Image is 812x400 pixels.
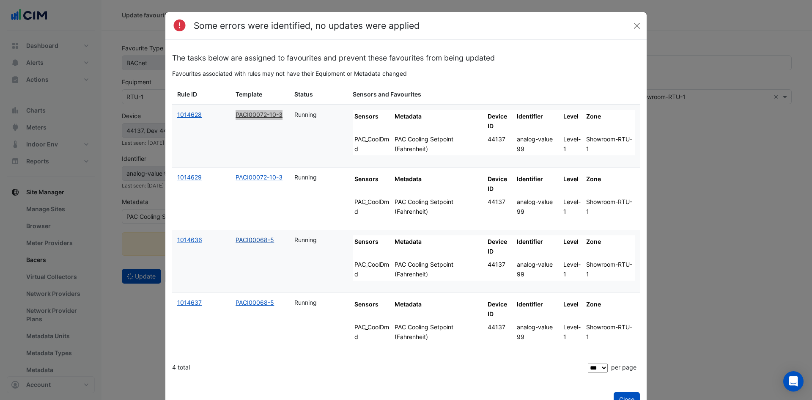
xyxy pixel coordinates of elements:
th: Zone [584,235,635,258]
td: Showroom-RTU-1 [584,321,635,344]
td: Level-1 [562,321,584,344]
div: Open Intercom Messenger [783,371,804,392]
a: 1014636 [177,236,202,243]
a: PACI00068-5 [236,299,274,306]
span: Rule ID [177,90,197,99]
td: Level-1 [562,258,584,281]
th: Level [562,235,584,258]
h5: The tasks below are assigned to favourites and prevent these favourites from being updated [172,53,640,62]
th: Zone [584,173,635,196]
td: PAC Cooling Setpoint (Fahrenheit) [393,196,486,218]
th: Zone [584,110,635,133]
td: analog-value 99 [515,133,562,156]
th: Identifier [515,298,562,321]
th: Metadata [393,110,486,133]
a: PACI00068-5 [236,236,274,243]
td: Showroom-RTU-1 [584,133,635,156]
span: Status [294,90,313,99]
td: 44137 [486,133,515,156]
td: PAC Cooling Setpoint (Fahrenheit) [393,258,486,281]
td: PAC Cooling Setpoint (Fahrenheit) [393,321,486,344]
th: Level [562,110,584,133]
td: Showroom-RTU-1 [584,258,635,281]
td: PAC_CoolDmd [353,258,393,281]
td: analog-value 99 [515,196,562,218]
span: Running [294,174,317,181]
th: Zone [584,298,635,321]
th: Identifier [515,235,562,258]
th: Metadata [393,298,486,321]
td: analog-value 99 [515,321,562,344]
th: Device ID [486,110,515,133]
th: Sensors [353,173,393,196]
th: Device ID [486,173,515,196]
h4: Some errors were identified, no updates were applied [194,19,420,33]
th: Sensors [353,110,393,133]
td: PAC_CoolDmd [353,133,393,156]
div: 4 total [172,357,586,378]
th: Device ID [486,298,515,321]
span: Sensors and Favourites [353,90,421,99]
th: Metadata [393,173,486,196]
span: per page [611,364,636,371]
td: Showroom-RTU-1 [584,196,635,218]
a: 1014637 [177,299,202,306]
span: Running [294,299,317,306]
td: 44137 [486,321,515,344]
a: PACI00072-10-3 [236,174,283,181]
td: 44137 [486,196,515,218]
p: Favourites associated with rules may not have their Equipment or Metadata changed [172,69,640,78]
th: Sensors [353,298,393,321]
span: Running [294,111,317,118]
th: Identifier [515,110,562,133]
th: Identifier [515,173,562,196]
td: Level-1 [562,196,584,218]
th: Metadata [393,235,486,258]
td: PAC_CoolDmd [353,196,393,218]
th: Device ID [486,235,515,258]
td: 44137 [486,258,515,281]
td: PAC_CoolDmd [353,321,393,344]
td: analog-value 99 [515,258,562,281]
span: Running [294,236,317,243]
td: PAC Cooling Setpoint (Fahrenheit) [393,133,486,156]
td: Level-1 [562,133,584,156]
a: PACI00072-10-3 [236,111,283,118]
th: Level [562,298,584,321]
span: Template [236,90,262,99]
button: Close [631,19,643,32]
th: Sensors [353,235,393,258]
a: 1014629 [177,174,202,181]
a: 1014628 [177,111,202,118]
th: Level [562,173,584,196]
